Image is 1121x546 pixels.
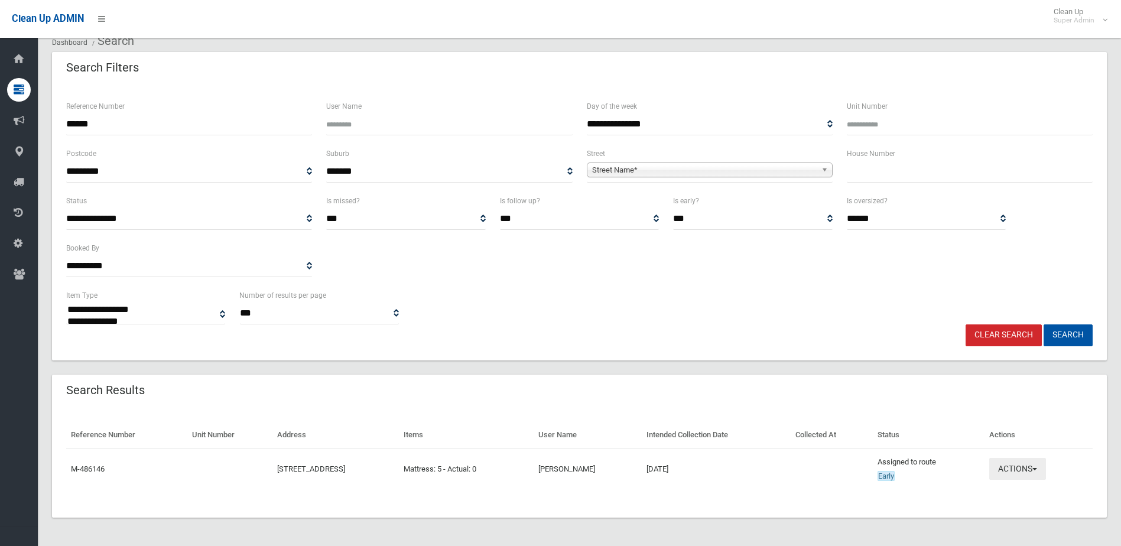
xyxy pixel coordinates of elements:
th: Items [399,422,534,448]
label: Number of results per page [239,289,326,302]
label: Unit Number [847,100,888,113]
button: Search [1044,324,1093,346]
a: [STREET_ADDRESS] [277,464,345,473]
span: Street Name* [592,163,817,177]
th: Reference Number [66,422,187,448]
span: Clean Up [1048,7,1106,25]
th: Status [873,422,984,448]
label: Status [66,194,87,207]
th: User Name [534,422,642,448]
button: Actions [989,458,1046,480]
th: Actions [984,422,1093,448]
header: Search Results [52,379,159,402]
label: Is missed? [326,194,360,207]
a: M-486146 [71,464,105,473]
label: Item Type [66,289,98,302]
th: Unit Number [187,422,272,448]
label: Booked By [66,242,99,255]
td: Mattress: 5 - Actual: 0 [399,448,534,489]
label: Is oversized? [847,194,888,207]
span: Clean Up ADMIN [12,13,84,24]
a: Dashboard [52,38,87,47]
th: Intended Collection Date [642,422,791,448]
label: House Number [847,147,895,160]
td: [DATE] [642,448,791,489]
label: Reference Number [66,100,125,113]
th: Collected At [791,422,873,448]
th: Address [272,422,399,448]
li: Search [89,30,134,52]
span: Early [878,471,895,481]
td: Assigned to route [873,448,984,489]
label: Is early? [673,194,699,207]
small: Super Admin [1054,16,1094,25]
label: Is follow up? [500,194,540,207]
label: Street [587,147,605,160]
header: Search Filters [52,56,153,79]
label: Suburb [326,147,349,160]
a: Clear Search [966,324,1042,346]
label: Postcode [66,147,96,160]
label: Day of the week [587,100,637,113]
label: User Name [326,100,362,113]
td: [PERSON_NAME] [534,448,642,489]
